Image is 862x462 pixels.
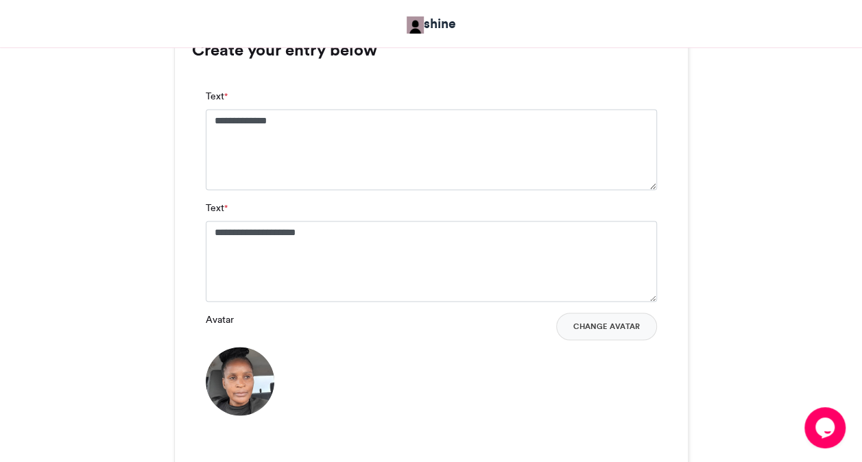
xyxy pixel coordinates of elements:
img: Keetmanshoop Crusade [407,16,424,34]
label: Text [206,89,228,104]
label: Text [206,201,228,215]
h3: Create your entry below [192,42,671,58]
img: 1759214123.195-b2dcae4267c1926e4edbba7f5065fdc4d8f11412.png [206,347,274,415]
a: shine [407,14,456,34]
button: Change Avatar [556,313,657,340]
iframe: chat widget [804,407,848,448]
label: Avatar [206,313,234,327]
